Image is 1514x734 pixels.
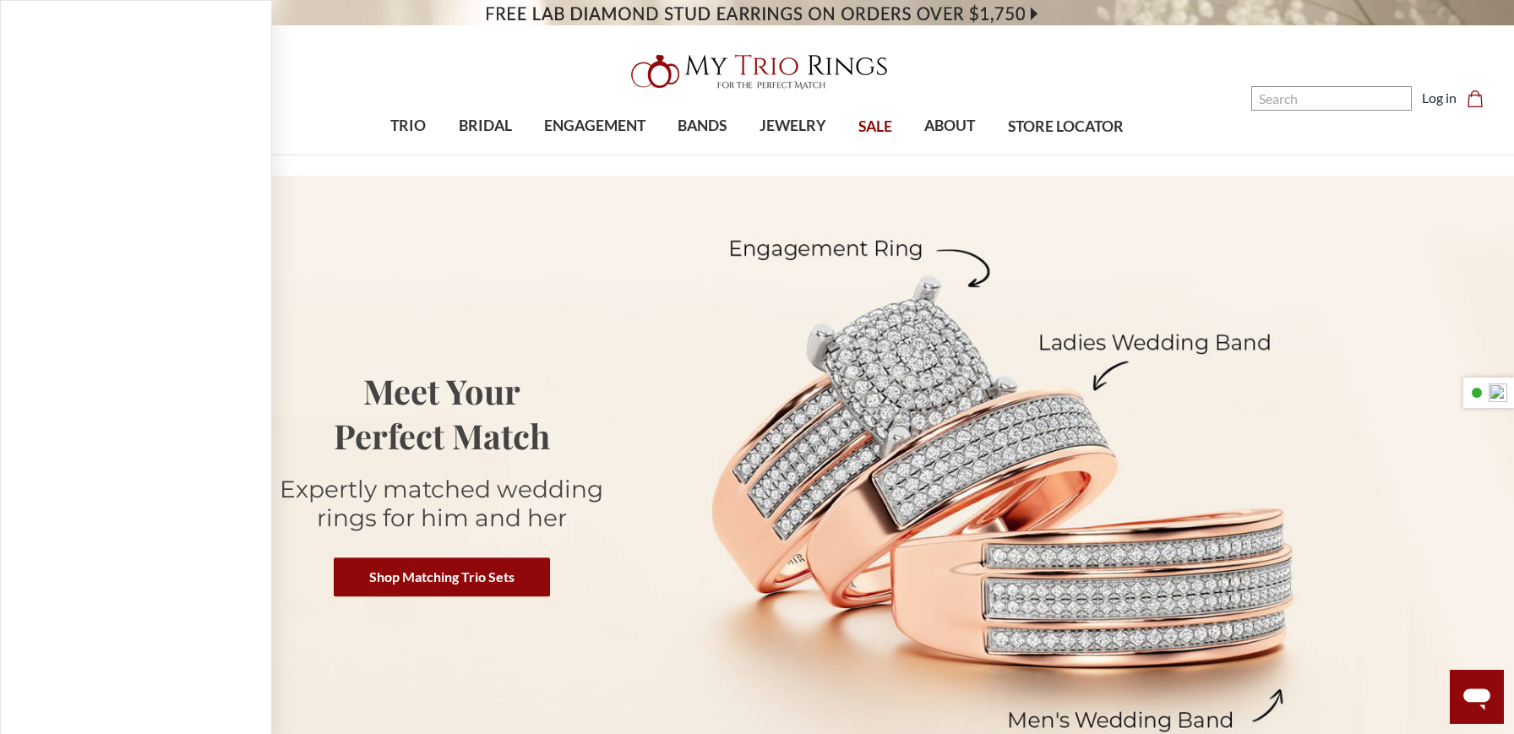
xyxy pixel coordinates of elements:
[459,115,512,137] span: BRIDAL
[334,557,550,596] a: Shop Matching Trio Sets
[390,115,426,137] span: TRIO
[924,115,975,137] span: ABOUT
[544,115,645,137] span: ENGAGEMENT
[1467,88,1494,108] a: Cart with 0 items
[477,154,493,155] button: submenu toggle
[400,154,417,155] button: submenu toggle
[439,45,1076,99] a: My Trio Rings
[678,115,727,137] span: BANDS
[442,99,527,154] a: BRIDAL
[694,154,711,155] button: submenu toggle
[858,116,892,138] span: SALE
[662,99,743,154] a: BANDS
[760,115,826,137] span: JEWELRY
[842,100,908,155] a: SALE
[1422,88,1457,108] a: Log in
[374,99,442,154] a: TRIO
[992,100,1140,155] a: STORE LOCATOR
[1008,116,1124,138] span: STORE LOCATOR
[622,45,892,99] img: My Trio Rings
[908,99,991,154] a: ABOUT
[1467,90,1484,107] svg: cart.cart_preview
[1251,86,1412,111] input: Search and use arrows or TAB to navigate results
[784,154,801,155] button: submenu toggle
[941,154,958,155] button: submenu toggle
[528,99,662,154] a: ENGAGEMENT
[743,99,842,154] a: JEWELRY
[586,154,603,155] button: submenu toggle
